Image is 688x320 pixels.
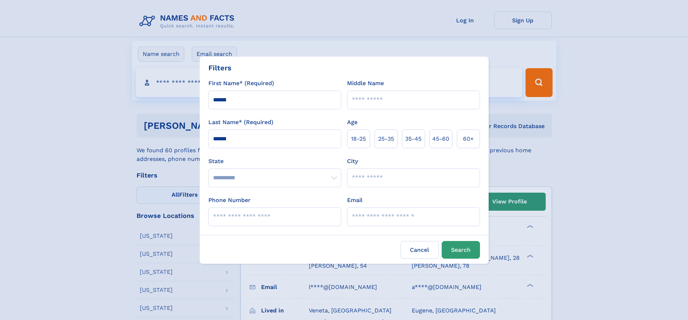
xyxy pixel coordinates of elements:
[351,135,366,143] span: 18‑25
[347,196,363,205] label: Email
[378,135,394,143] span: 25‑35
[442,241,480,259] button: Search
[208,157,341,166] label: State
[432,135,449,143] span: 45‑60
[208,196,251,205] label: Phone Number
[463,135,474,143] span: 60+
[208,62,232,73] div: Filters
[208,79,274,88] label: First Name* (Required)
[405,135,421,143] span: 35‑45
[347,118,358,127] label: Age
[401,241,439,259] label: Cancel
[347,157,358,166] label: City
[347,79,384,88] label: Middle Name
[208,118,273,127] label: Last Name* (Required)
